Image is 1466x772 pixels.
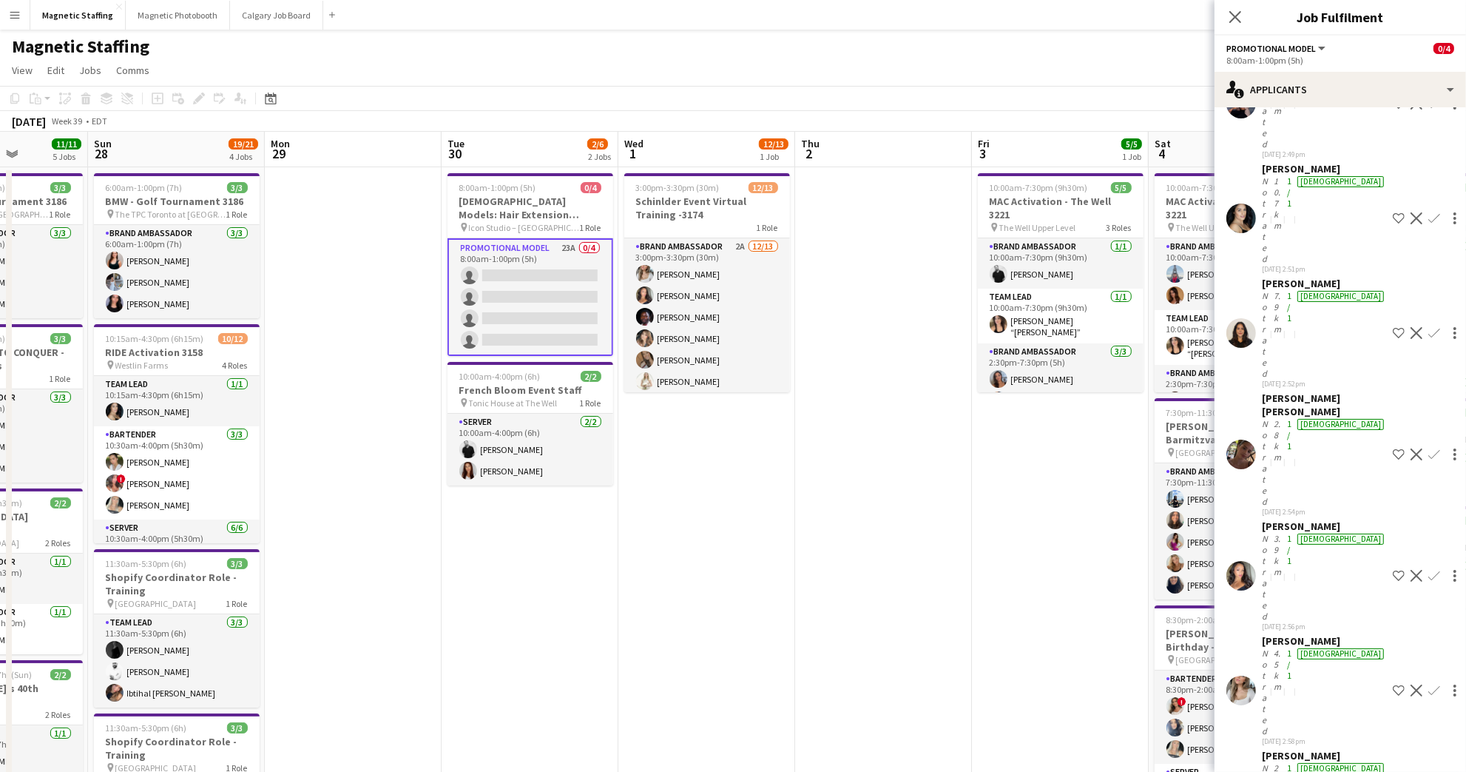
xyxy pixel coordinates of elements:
[580,397,601,409] span: 1 Role
[1262,162,1387,175] div: [PERSON_NAME]
[94,520,260,677] app-card-role: Server6/610:30am-4:00pm (5h30m)
[447,362,613,486] app-job-card: 10:00am-4:00pm (6h)2/2French Bloom Event Staff Tonic House at The Well1 RoleServer2/210:00am-4:00...
[50,497,71,508] span: 2/2
[1262,290,1271,379] div: Not rated
[447,195,613,221] h3: [DEMOGRAPHIC_DATA] Models: Hair Extension Models | 3321
[1262,634,1387,648] div: [PERSON_NAME]
[94,195,260,208] h3: BMW - Golf Tournament 3186
[1176,222,1253,233] span: The Well Upper Level
[94,735,260,762] h3: Shopify Coordinator Role - Training
[1262,533,1271,622] div: Not rated
[1176,447,1257,458] span: [GEOGRAPHIC_DATA]
[459,182,536,193] span: 8:00am-1:00pm (5h)
[46,709,71,720] span: 2 Roles
[588,151,611,162] div: 2 Jobs
[226,598,248,609] span: 1 Role
[227,182,248,193] span: 3/3
[1262,507,1387,517] div: [DATE] 2:54pm
[46,537,71,548] span: 2 Roles
[1155,627,1320,654] h3: [PERSON_NAME]'s 50th Birthday - Private Event 3226
[1262,648,1271,736] div: Not rated
[978,195,1144,221] h3: MAC Activation - The Well 3221
[622,145,644,162] span: 1
[115,360,169,371] span: Westlin Farms
[50,373,71,384] span: 1 Role
[115,598,197,609] span: [GEOGRAPHIC_DATA]
[1433,43,1454,54] span: 0/4
[41,61,70,80] a: Edit
[50,182,71,193] span: 3/3
[1297,419,1384,430] div: [DEMOGRAPHIC_DATA]
[1297,648,1384,659] div: [DEMOGRAPHIC_DATA]
[271,137,290,150] span: Mon
[1155,173,1320,392] app-job-card: 10:00am-7:30pm (9h30m)5/5MAC Activation - The Well 3221 The Well Upper Level3 RolesBrand Ambassad...
[79,64,101,77] span: Jobs
[227,558,248,569] span: 3/3
[976,145,990,162] span: 3
[94,426,260,520] app-card-role: Bartender3/310:30am-4:00pm (5h30m)[PERSON_NAME]![PERSON_NAME][PERSON_NAME]
[1155,310,1320,365] app-card-role: Team Lead1/110:00am-7:30pm (9h30m)[PERSON_NAME] “[PERSON_NAME]” [PERSON_NAME]
[218,333,248,344] span: 10/12
[445,145,465,162] span: 30
[1122,151,1141,162] div: 1 Job
[624,238,790,546] app-card-role: Brand Ambassador2A12/133:00pm-3:30pm (30m)[PERSON_NAME][PERSON_NAME][PERSON_NAME][PERSON_NAME][PE...
[94,225,260,318] app-card-role: Brand Ambassador3/36:00am-1:00pm (7h)[PERSON_NAME][PERSON_NAME][PERSON_NAME]
[1226,43,1316,54] span: Promotional Model
[12,36,149,58] h1: Magnetic Staffing
[94,376,260,426] app-card-role: Team Lead1/110:15am-4:30pm (6h15m)[PERSON_NAME]
[94,324,260,543] app-job-card: 10:15am-4:30pm (6h15m)10/12RIDE Activation 3158 Westlin Farms4 RolesTeam Lead1/110:15am-4:30pm (6...
[990,182,1088,193] span: 10:00am-7:30pm (9h30m)
[94,173,260,318] div: 6:00am-1:00pm (7h)3/3BMW - Golf Tournament 3186 The TPC Toronto at [GEOGRAPHIC_DATA]1 RoleBrand A...
[749,182,778,193] span: 12/13
[53,151,81,162] div: 5 Jobs
[115,209,226,220] span: The TPC Toronto at [GEOGRAPHIC_DATA]
[978,137,990,150] span: Fri
[1297,176,1384,187] div: [DEMOGRAPHIC_DATA]
[447,173,613,356] app-job-card: 8:00am-1:00pm (5h)0/4[DEMOGRAPHIC_DATA] Models: Hair Extension Models | 3321 Icon Studio – [GEOGR...
[1155,195,1320,221] h3: MAC Activation - The Well 3221
[978,173,1144,392] app-job-card: 10:00am-7:30pm (9h30m)5/5MAC Activation - The Well 3221 The Well Upper Level3 RolesBrand Ambassad...
[1166,407,1247,418] span: 7:30pm-11:30pm (4h)
[1271,175,1284,264] div: 10.7km
[1287,533,1291,566] app-skills-label: 1/1
[1271,418,1284,507] div: 2.8km
[1262,150,1387,159] div: [DATE] 2:49pm
[1262,379,1387,389] div: [DATE] 2:52pm
[94,137,112,150] span: Sun
[1297,534,1384,545] div: [DEMOGRAPHIC_DATA]
[581,371,601,382] span: 2/2
[1262,418,1271,507] div: Not rated
[801,137,820,150] span: Thu
[469,397,558,409] span: Tonic House at The Well
[268,145,290,162] span: 29
[106,182,183,193] span: 6:00am-1:00pm (7h)
[1176,654,1257,665] span: [GEOGRAPHIC_DATA]
[1287,648,1291,681] app-skills-label: 1/1
[52,138,81,150] span: 11/11
[624,173,790,392] app-job-card: 3:00pm-3:30pm (30m)12/13Schinlder Event Virtual Training -31741 RoleBrand Ambassador2A12/133:00pm...
[1262,264,1387,274] div: [DATE] 2:51pm
[12,64,33,77] span: View
[978,289,1144,343] app-card-role: Team Lead1/110:00am-7:30pm (9h30m)[PERSON_NAME] “[PERSON_NAME]” [PERSON_NAME]
[1262,749,1387,762] div: [PERSON_NAME]
[1271,290,1284,379] div: 7.9km
[1155,238,1320,310] app-card-role: Brand Ambassador2/210:00am-7:30pm (9h30m)[PERSON_NAME][PERSON_NAME]
[1111,182,1132,193] span: 5/5
[94,549,260,708] div: 11:30am-5:30pm (6h)3/3Shopify Coordinator Role - Training [GEOGRAPHIC_DATA]1 RoleTeam Lead3/311:3...
[1262,622,1387,631] div: [DATE] 2:56pm
[94,614,260,708] app-card-role: Team Lead3/311:30am-5:30pm (6h)[PERSON_NAME][PERSON_NAME]Ibtihal [PERSON_NAME]
[226,209,248,220] span: 1 Role
[447,238,613,356] app-card-role: Promotional Model23A0/48:00am-1:00pm (5h)
[73,61,107,80] a: Jobs
[469,222,580,233] span: Icon Studio – [GEOGRAPHIC_DATA]
[636,182,720,193] span: 3:00pm-3:30pm (30m)
[1166,614,1283,625] span: 8:30pm-2:00am (5h30m) (Sun)
[229,151,257,162] div: 4 Jobs
[1262,392,1387,418] div: [PERSON_NAME] [PERSON_NAME]
[1215,72,1466,107] div: Applicants
[624,195,790,221] h3: Schinlder Event Virtual Training -3174
[6,61,38,80] a: View
[230,1,323,30] button: Calgary Job Board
